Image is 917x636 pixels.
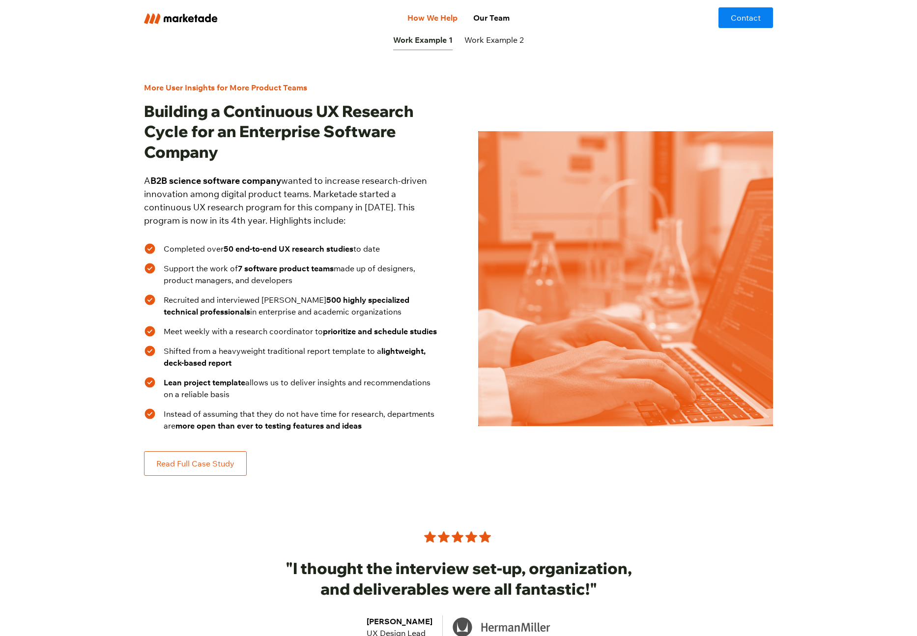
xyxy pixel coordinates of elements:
a: Read Full Case Study [144,451,247,476]
strong: 7 software product teams [238,263,334,273]
a: Contact [718,7,773,28]
p: allows us to deliver insights and recommendations on a reliable basis [164,376,439,400]
div: Work Example 2 [464,34,524,46]
strong: 50 end-to-end UX research studies [224,244,353,254]
strong: Lean project template [164,377,245,387]
div: [PERSON_NAME] [367,615,432,627]
a: home [144,11,275,24]
strong: B2B science software company [150,175,281,186]
p: Meet weekly with a research coordinator to [164,325,437,337]
a: How We Help [400,8,465,28]
h2: Building a Continuous UX Research Cycle for an Enterprise Software Company [144,101,439,163]
img: Researcher using specialized scientific software [478,131,773,426]
p: Recruited and interviewed [PERSON_NAME] in enterprise and academic organizations [164,294,439,318]
strong: more open than ever to testing features and ideas [175,421,362,431]
p: A wanted to increase research-driven innovation among digital product teams. Marketade started a ... [144,174,439,227]
p: Shifted from a heavyweight traditional report template to a [164,345,439,369]
p: Support the work of made up of designers, product managers, and developers [164,262,439,286]
p: Instead of assuming that they do not have time for research, departments are [164,408,439,432]
p: Completed over to date [164,243,380,255]
h3: "I thought the interview set-up, organization, and deliverables were all fantastic!" [270,558,647,599]
div: Work Example 1 [393,34,453,46]
a: Our Team [465,8,517,28]
strong: prioritize and schedule studies [323,326,437,336]
div: More User Insights for More Product Teams [144,82,307,93]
